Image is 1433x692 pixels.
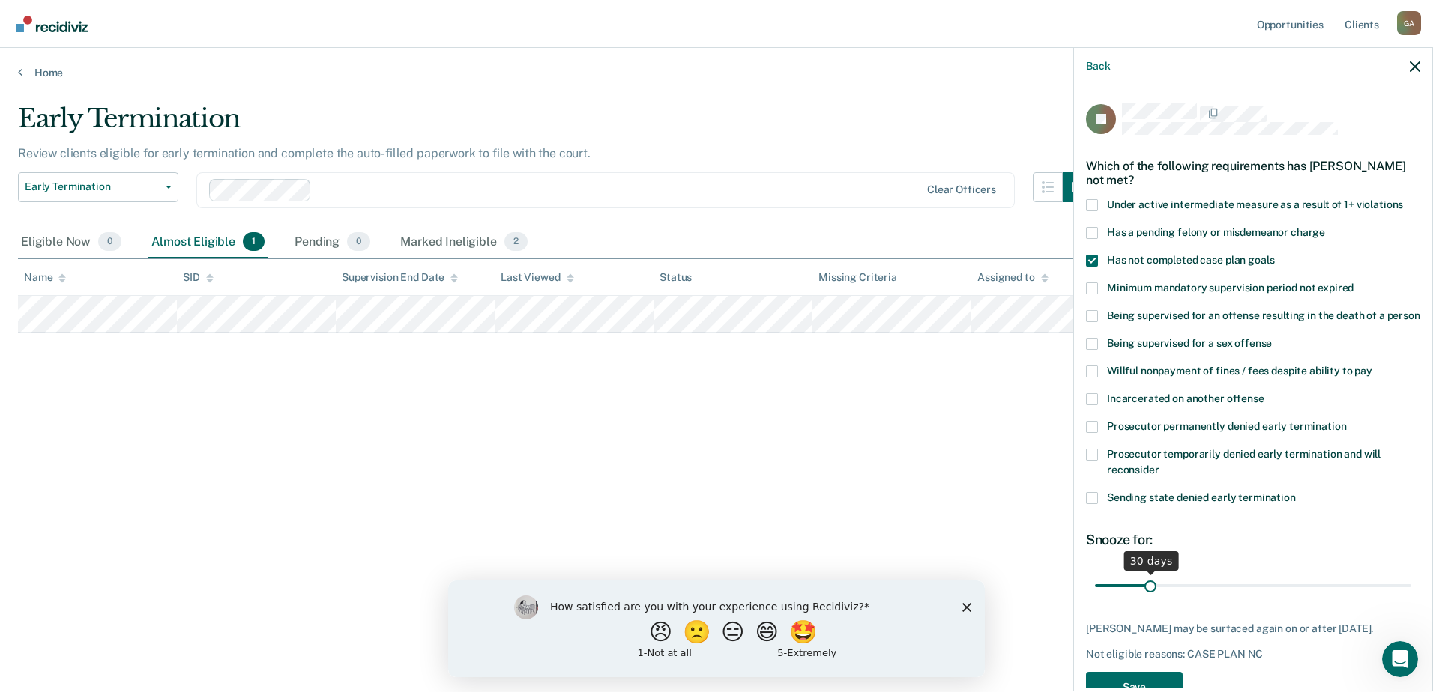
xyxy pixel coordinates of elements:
a: Home [18,66,1415,79]
div: 30 days [1124,551,1179,571]
div: Not eligible reasons: CASE PLAN NC [1086,648,1420,661]
span: Has a pending felony or misdemeanor charge [1107,226,1325,238]
span: Has not completed case plan goals [1107,254,1274,266]
span: Being supervised for a sex offense [1107,337,1272,349]
span: 2 [504,232,528,252]
div: SID [183,271,214,284]
button: Back [1086,60,1110,73]
span: Under active intermediate measure as a result of 1+ violations [1107,198,1403,210]
span: Being supervised for an offense resulting in the death of a person [1107,309,1420,321]
div: Pending [292,226,373,259]
div: Eligible Now [18,226,124,259]
span: Incarcerated on another offense [1107,392,1264,404]
p: Review clients eligible for early termination and complete the auto-filled paperwork to file with... [18,146,591,160]
div: G A [1397,11,1421,35]
div: Clear officers [927,183,996,196]
span: Sending state denied early termination [1107,491,1296,503]
div: Name [24,271,66,284]
div: Marked Ineligible [397,226,531,259]
span: 0 [98,232,121,252]
div: Supervision End Date [342,271,458,284]
span: Prosecutor permanently denied early termination [1107,420,1346,432]
iframe: Intercom live chat [1382,641,1418,677]
span: 1 [243,232,265,252]
div: [PERSON_NAME] may be surfaced again on or after [DATE]. [1086,622,1420,635]
div: Last Viewed [501,271,573,284]
span: Prosecutor temporarily denied early termination and will reconsider [1107,448,1381,476]
div: Missing Criteria [818,271,897,284]
div: Assigned to [977,271,1048,284]
button: Profile dropdown button [1397,11,1421,35]
span: Early Termination [25,180,160,193]
div: Which of the following requirements has [PERSON_NAME] not met? [1086,147,1420,199]
span: 0 [347,232,370,252]
div: Snooze for: [1086,532,1420,548]
div: Status [660,271,692,284]
div: Almost Eligible [148,226,268,259]
div: Early Termination [18,103,1093,146]
span: Willful nonpayment of fines / fees despite ability to pay [1107,365,1372,377]
img: Recidiviz [16,16,88,32]
iframe: Survey by Kim from Recidiviz [448,580,985,677]
span: Minimum mandatory supervision period not expired [1107,282,1354,294]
